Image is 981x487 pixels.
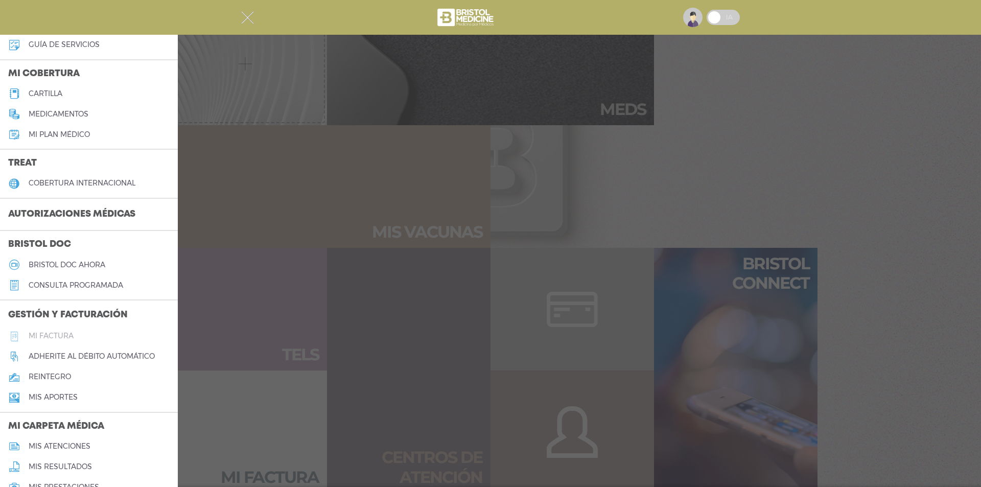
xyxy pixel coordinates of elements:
[29,373,71,381] h5: reintegro
[29,261,105,269] h5: Bristol doc ahora
[29,442,90,451] h5: mis atenciones
[29,462,92,471] h5: mis resultados
[29,179,135,188] h5: cobertura internacional
[29,393,78,402] h5: Mis aportes
[29,130,90,139] h5: Mi plan médico
[436,5,497,30] img: bristol-medicine-blanco.png
[29,332,74,340] h5: Mi factura
[29,352,155,361] h5: Adherite al débito automático
[29,89,62,98] h5: cartilla
[29,110,88,119] h5: medicamentos
[683,8,703,27] img: profile-placeholder.svg
[241,11,254,24] img: Cober_menu-close-white.svg
[29,40,100,49] h5: guía de servicios
[29,281,123,290] h5: consulta programada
